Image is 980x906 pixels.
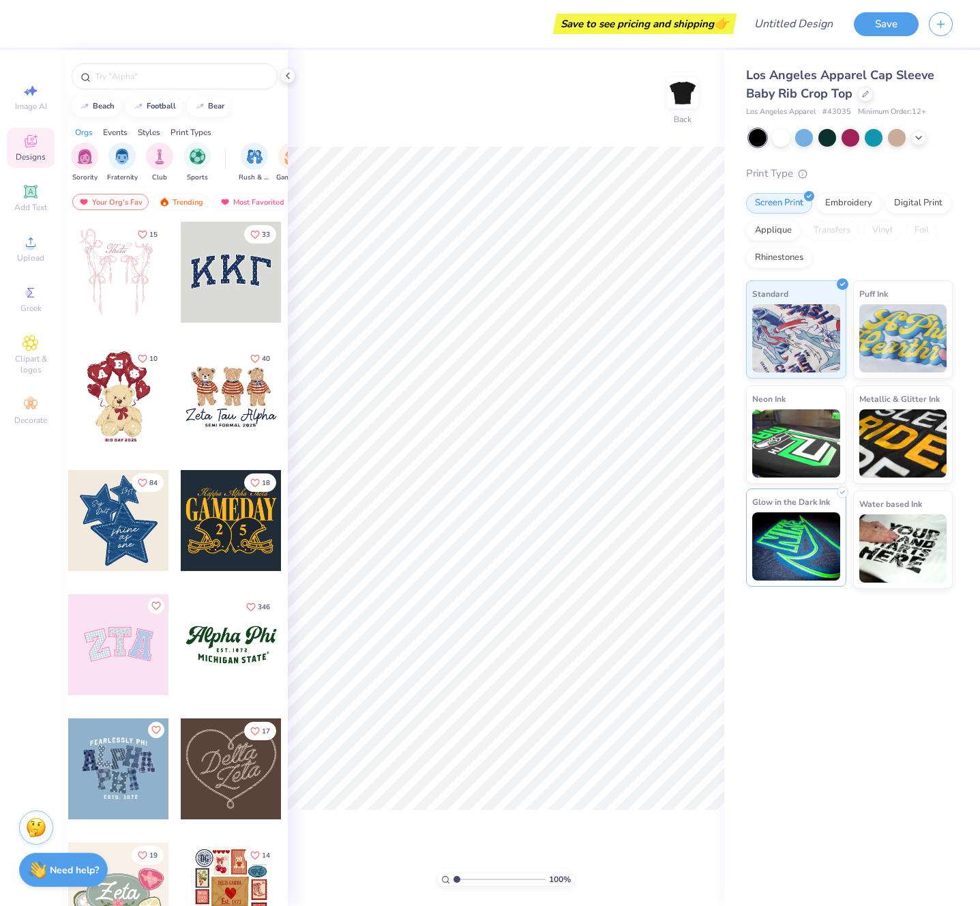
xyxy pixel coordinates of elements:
[549,873,571,886] span: 100 %
[859,409,947,478] img: Metallic & Glitter Ink
[15,101,47,112] span: Image AI
[138,126,160,138] div: Styles
[14,415,47,426] span: Decorate
[71,143,98,183] div: filter for Sorority
[153,194,209,210] div: Trending
[244,225,276,244] button: Like
[746,248,812,268] div: Rhinestones
[149,231,158,238] span: 15
[159,197,170,207] img: trending.gif
[674,113,692,126] div: Back
[107,173,138,183] span: Fraternity
[669,79,696,106] img: Back
[152,149,167,164] img: Club Image
[16,151,46,162] span: Designs
[262,852,270,859] span: 14
[132,225,164,244] button: Like
[239,143,270,183] button: filter button
[858,106,926,118] span: Minimum Order: 12 +
[132,846,164,864] button: Like
[859,514,947,583] img: Water based Ink
[906,220,938,241] div: Foil
[72,173,98,183] span: Sorority
[822,106,851,118] span: # 43035
[146,143,173,183] button: filter button
[244,846,276,864] button: Like
[743,10,844,38] input: Untitled Design
[133,102,144,111] img: trend_line.gif
[284,149,300,164] img: Game Day Image
[148,722,164,738] button: Like
[187,173,208,183] span: Sports
[752,304,840,372] img: Standard
[262,231,270,238] span: 33
[194,102,205,111] img: trend_line.gif
[859,392,940,406] span: Metallic & Glitter Ink
[78,197,89,207] img: most_fav.gif
[239,143,270,183] div: filter for Rush & Bid
[17,252,44,263] span: Upload
[262,355,270,362] span: 40
[14,202,47,213] span: Add Text
[149,480,158,486] span: 84
[183,143,211,183] button: filter button
[77,149,93,164] img: Sorority Image
[107,143,138,183] div: filter for Fraternity
[50,864,99,877] strong: Need help?
[71,143,98,183] button: filter button
[859,287,888,301] span: Puff Ink
[148,598,164,614] button: Like
[93,102,115,110] div: beach
[746,67,934,102] span: Los Angeles Apparel Cap Sleeve Baby Rib Crop Top
[149,852,158,859] span: 19
[132,349,164,368] button: Like
[859,497,922,511] span: Water based Ink
[187,96,231,117] button: bear
[244,722,276,740] button: Like
[239,173,270,183] span: Rush & Bid
[149,355,158,362] span: 10
[75,126,93,138] div: Orgs
[72,194,149,210] div: Your Org's Fav
[752,287,788,301] span: Standard
[752,409,840,478] img: Neon Ink
[107,143,138,183] button: filter button
[132,473,164,492] button: Like
[147,102,176,110] div: football
[863,220,902,241] div: Vinyl
[746,220,801,241] div: Applique
[20,303,42,314] span: Greek
[244,473,276,492] button: Like
[170,126,211,138] div: Print Types
[746,166,953,181] div: Print Type
[152,173,167,183] span: Club
[885,193,951,214] div: Digital Print
[244,349,276,368] button: Like
[859,304,947,372] img: Puff Ink
[7,353,55,375] span: Clipart & logos
[72,96,121,117] button: beach
[125,96,182,117] button: football
[258,604,270,611] span: 346
[220,197,231,207] img: most_fav.gif
[262,480,270,486] span: 18
[752,392,786,406] span: Neon Ink
[146,143,173,183] div: filter for Club
[752,495,830,509] span: Glow in the Dark Ink
[276,143,308,183] button: filter button
[276,173,308,183] span: Game Day
[262,728,270,735] span: 17
[247,149,263,164] img: Rush & Bid Image
[183,143,211,183] div: filter for Sports
[190,149,205,164] img: Sports Image
[816,193,881,214] div: Embroidery
[103,126,128,138] div: Events
[94,70,269,83] input: Try "Alpha"
[752,512,840,581] img: Glow in the Dark Ink
[746,106,816,118] span: Los Angeles Apparel
[556,14,733,34] div: Save to see pricing and shipping
[805,220,859,241] div: Transfers
[854,12,919,36] button: Save
[213,194,291,210] div: Most Favorited
[208,102,224,110] div: bear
